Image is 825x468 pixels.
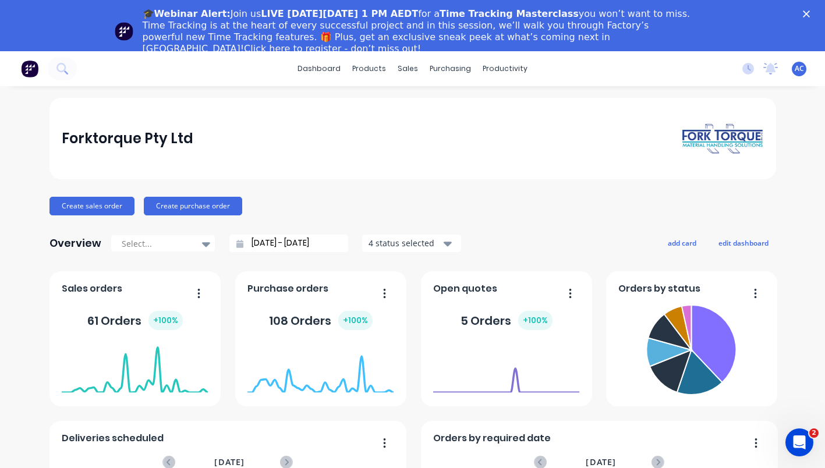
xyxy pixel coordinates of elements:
[143,8,692,55] div: Join us for a you won’t want to miss. Time Tracking is at the heart of every successful project a...
[292,60,346,77] a: dashboard
[49,232,101,255] div: Overview
[477,60,533,77] div: productivity
[433,282,497,296] span: Open quotes
[115,22,133,41] img: Profile image for Team
[682,123,763,155] img: Forktorque Pty Ltd
[518,311,553,330] div: + 100 %
[392,60,424,77] div: sales
[261,8,418,19] b: LIVE [DATE][DATE] 1 PM AEDT
[244,43,421,54] a: Click here to register - don’t miss out!
[362,235,461,252] button: 4 status selected
[21,60,38,77] img: Factory
[247,282,328,296] span: Purchase orders
[711,235,776,250] button: edit dashboard
[148,311,183,330] div: + 100 %
[49,197,134,215] button: Create sales order
[618,282,700,296] span: Orders by status
[143,8,231,19] b: 🎓Webinar Alert:
[461,311,553,330] div: 5 Orders
[346,60,392,77] div: products
[144,197,242,215] button: Create purchase order
[369,237,442,249] div: 4 status selected
[269,311,373,330] div: 108 Orders
[338,311,373,330] div: + 100 %
[660,235,704,250] button: add card
[62,282,122,296] span: Sales orders
[803,10,815,17] div: Close
[440,8,579,19] b: Time Tracking Masterclass
[785,428,813,456] iframe: Intercom live chat
[62,127,193,150] div: Forktorque Pty Ltd
[424,60,477,77] div: purchasing
[809,428,819,438] span: 2
[795,63,804,74] span: AC
[87,311,183,330] div: 61 Orders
